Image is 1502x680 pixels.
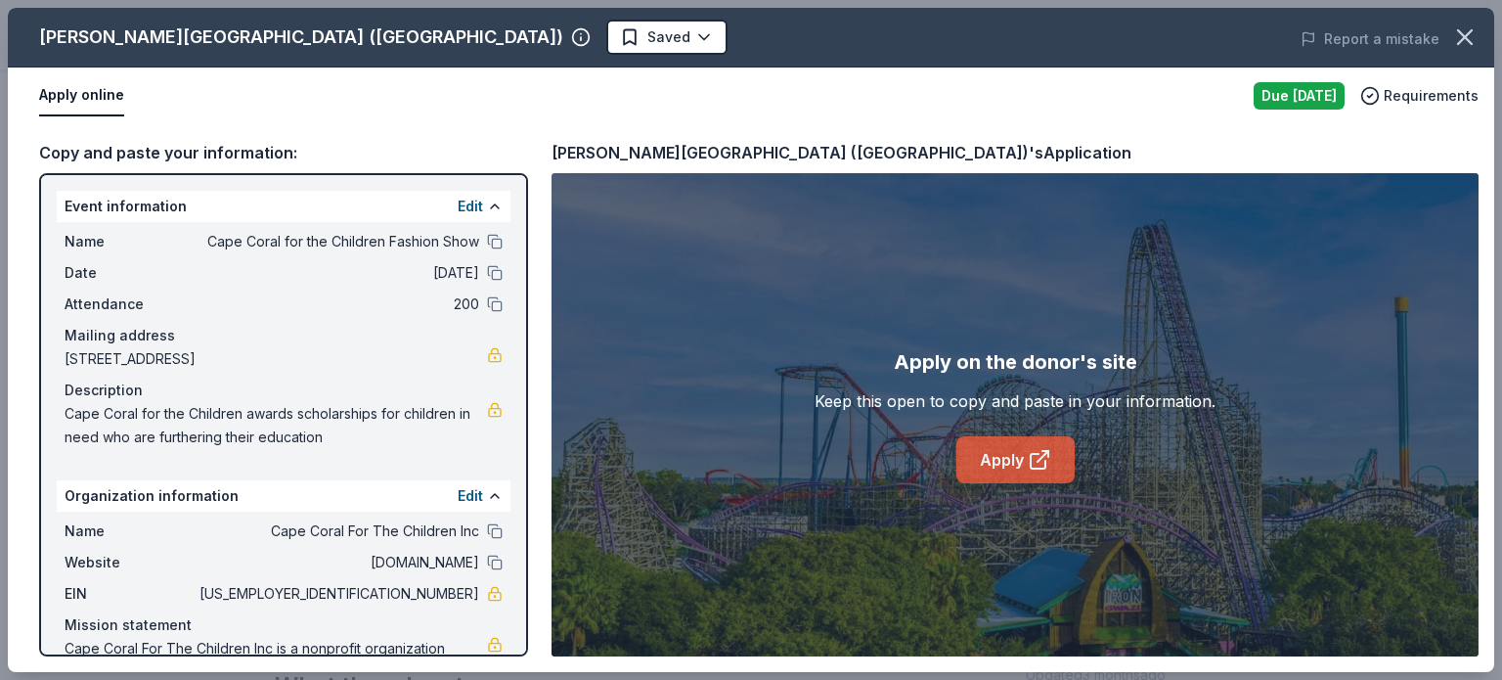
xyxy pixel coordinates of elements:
[65,551,196,574] span: Website
[57,191,510,222] div: Event information
[65,379,503,402] div: Description
[39,140,528,165] div: Copy and paste your information:
[458,195,483,218] button: Edit
[894,346,1137,378] div: Apply on the donor's site
[552,140,1131,165] div: [PERSON_NAME][GEOGRAPHIC_DATA] ([GEOGRAPHIC_DATA])'s Application
[1384,84,1479,108] span: Requirements
[65,402,487,449] span: Cape Coral for the Children awards scholarships for children in need who are furthering their edu...
[65,293,196,316] span: Attendance
[196,293,479,316] span: 200
[39,75,124,116] button: Apply online
[65,324,503,347] div: Mailing address
[815,389,1215,413] div: Keep this open to copy and paste in your information.
[196,582,479,606] span: [US_EMPLOYER_IDENTIFICATION_NUMBER]
[196,261,479,285] span: [DATE]
[65,613,503,637] div: Mission statement
[196,230,479,253] span: Cape Coral for the Children Fashion Show
[65,261,196,285] span: Date
[39,22,563,53] div: [PERSON_NAME][GEOGRAPHIC_DATA] ([GEOGRAPHIC_DATA])
[458,484,483,508] button: Edit
[606,20,728,55] button: Saved
[647,25,690,49] span: Saved
[196,551,479,574] span: [DOMAIN_NAME]
[196,520,479,543] span: Cape Coral For The Children Inc
[956,436,1075,483] a: Apply
[57,480,510,512] div: Organization information
[65,582,196,606] span: EIN
[1301,27,1439,51] button: Report a mistake
[65,347,487,371] span: [STREET_ADDRESS]
[65,520,196,543] span: Name
[1360,84,1479,108] button: Requirements
[1254,82,1345,110] div: Due [DATE]
[65,230,196,253] span: Name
